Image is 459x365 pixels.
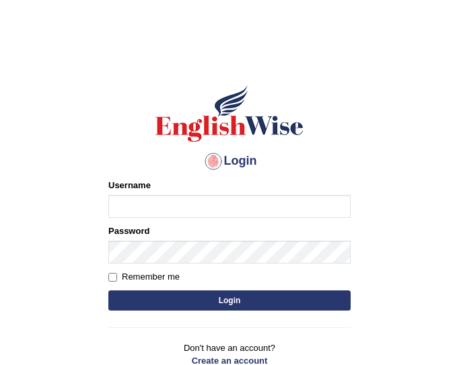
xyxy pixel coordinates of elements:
label: Username [108,179,151,192]
label: Password [108,225,149,237]
img: Logo of English Wise sign in for intelligent practice with AI [153,83,306,144]
input: Remember me [108,273,117,282]
h4: Login [108,151,351,172]
button: Login [108,290,351,311]
label: Remember me [108,270,180,284]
